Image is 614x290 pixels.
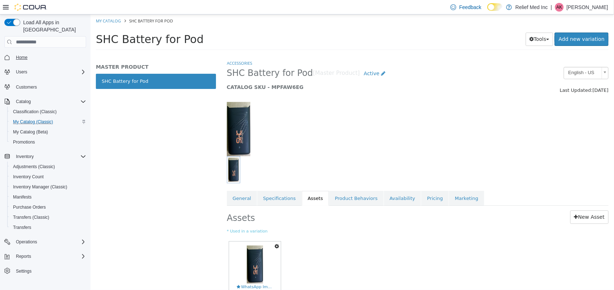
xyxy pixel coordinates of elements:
[5,4,30,9] a: My Catalog
[13,184,67,190] span: Inventory Manager (Classic)
[16,84,37,90] span: Customers
[20,19,86,33] span: Load All Apps in [GEOGRAPHIC_DATA]
[16,268,31,274] span: Settings
[7,127,89,137] button: My Catalog (Beta)
[7,137,89,147] button: Promotions
[211,176,238,192] a: Assets
[459,4,481,11] span: Feedback
[13,174,44,180] span: Inventory Count
[13,267,34,276] a: Settings
[293,176,331,192] a: Availability
[473,52,518,65] a: English - US
[13,129,48,135] span: My Catalog (Beta)
[10,162,86,171] span: Adjustments (Classic)
[567,3,608,12] p: [PERSON_NAME]
[10,213,86,222] span: Transfers (Classic)
[139,227,190,280] a: WhatsApp Image 2025-08-12 at 2.30.00 PM.jpegWhatsApp Image [DATE] 2.30.00 PM.jpeg
[10,172,86,181] span: Inventory Count
[10,183,86,191] span: Inventory Manager (Classic)
[10,172,47,181] a: Inventory Count
[13,238,86,246] span: Operations
[331,176,358,192] a: Pricing
[7,107,89,117] button: Classification (Classic)
[10,138,38,146] a: Promotions
[13,68,86,76] span: Users
[7,182,89,192] button: Inventory Manager (Classic)
[136,196,288,209] h2: Assets
[1,251,89,261] button: Reports
[13,204,46,210] span: Purchase Orders
[10,128,86,136] span: My Catalog (Beta)
[7,202,89,212] button: Purchase Orders
[13,252,34,261] button: Reports
[136,176,166,192] a: General
[10,118,86,126] span: My Catalog (Classic)
[480,196,518,209] a: New Asset
[13,152,37,161] button: Inventory
[516,3,548,12] p: Relief Med Inc
[270,52,299,66] a: Active
[474,53,508,64] span: English - US
[555,3,564,12] div: Alyz Khowaja
[464,18,518,31] a: Add new variation
[1,97,89,107] button: Catalog
[13,97,86,106] span: Catalog
[1,266,89,276] button: Settings
[16,69,27,75] span: Users
[10,162,58,171] a: Adjustments (Classic)
[146,270,183,276] span: WhatsApp Image [DATE] 2.30.00 PM.jpeg
[487,3,503,11] input: Dark Mode
[10,118,56,126] a: My Catalog (Classic)
[10,203,86,212] span: Purchase Orders
[16,55,27,60] span: Home
[13,97,34,106] button: Catalog
[136,46,162,51] a: Accessories
[13,139,35,145] span: Promotions
[136,214,518,220] small: * Used in a variation
[13,214,49,220] span: Transfers (Classic)
[551,3,552,12] p: |
[7,172,89,182] button: Inventory Count
[223,56,270,62] small: [Master Product]
[359,176,394,192] a: Marketing
[1,81,89,92] button: Customers
[10,193,86,201] span: Manifests
[10,107,86,116] span: Classification (Classic)
[13,68,30,76] button: Users
[13,252,86,261] span: Reports
[239,176,293,192] a: Product Behaviors
[5,59,126,74] a: SHC Battery for Pod
[13,225,31,230] span: Transfers
[13,152,86,161] span: Inventory
[7,117,89,127] button: My Catalog (Classic)
[13,119,53,125] span: My Catalog (Classic)
[13,164,55,170] span: Adjustments (Classic)
[7,212,89,222] button: Transfers (Classic)
[10,213,52,222] a: Transfers (Classic)
[13,238,40,246] button: Operations
[156,231,173,269] img: WhatsApp Image 2025-08-12 at 2.30.00 PM.jpeg
[167,176,211,192] a: Specifications
[10,107,60,116] a: Classification (Classic)
[274,56,289,62] span: Active
[10,223,34,232] a: Transfers
[502,73,518,78] span: [DATE]
[5,49,126,56] h5: MASTER PRODUCT
[1,52,89,63] button: Home
[7,162,89,172] button: Adjustments (Classic)
[1,67,89,77] button: Users
[13,53,30,62] a: Home
[13,83,40,91] a: Customers
[13,266,86,276] span: Settings
[136,88,160,142] img: 150
[10,128,51,136] a: My Catalog (Beta)
[14,4,47,11] img: Cova
[1,152,89,162] button: Inventory
[10,223,86,232] span: Transfers
[1,237,89,247] button: Operations
[10,138,86,146] span: Promotions
[5,18,113,31] span: SHC Battery for Pod
[469,73,502,78] span: Last Updated:
[16,239,37,245] span: Operations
